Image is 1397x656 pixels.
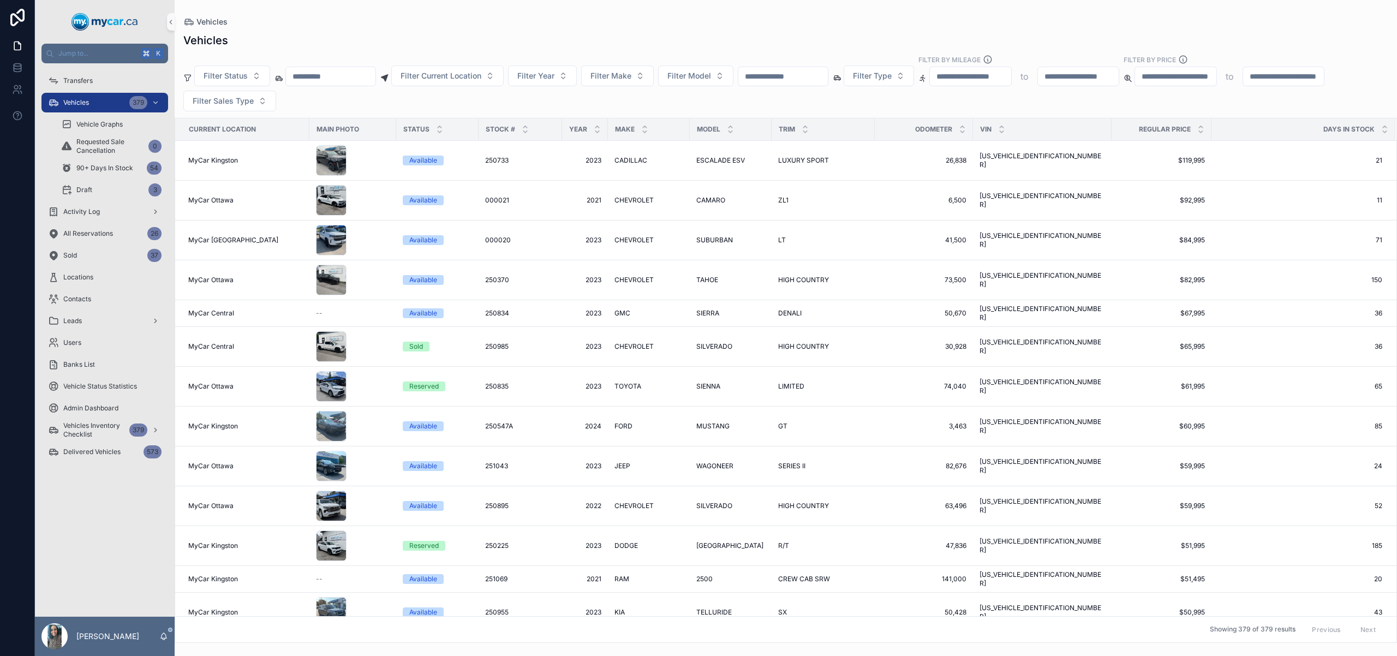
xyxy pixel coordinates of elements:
span: MyCar Kingston [188,422,238,431]
span: 2023 [569,342,601,351]
span: 24 [1212,462,1382,470]
a: 150 [1212,276,1382,284]
span: 52 [1212,502,1382,510]
a: 251043 [485,462,556,470]
a: HIGH COUNTRY [778,502,868,510]
button: Select Button [508,65,577,86]
span: Delivered Vehicles [63,448,121,456]
span: Filter Type [853,70,892,81]
a: Sold37 [41,246,168,265]
span: Jump to... [58,49,136,58]
span: LT [778,236,786,244]
a: 11 [1212,196,1382,205]
a: Locations [41,267,168,287]
span: Filter Sales Type [193,96,254,106]
a: SIERRA [696,309,765,318]
span: 6,500 [881,196,966,205]
a: Reserved [403,541,472,551]
span: SILVERADO [696,342,732,351]
span: MyCar Central [188,309,234,318]
span: GMC [614,309,630,318]
a: 50,670 [881,309,966,318]
span: 3,463 [881,422,966,431]
a: 36 [1212,309,1382,318]
a: CAMARO [696,196,765,205]
a: 26,838 [881,156,966,165]
span: SILVERADO [696,502,732,510]
span: CAMARO [696,196,725,205]
a: FORD [614,422,683,431]
div: 3 [148,183,162,196]
a: [US_VEHICLE_IDENTIFICATION_NUMBER] [980,497,1105,515]
span: 250985 [485,342,509,351]
a: 250733 [485,156,556,165]
a: 250225 [485,541,556,550]
a: Leads [41,311,168,331]
a: CHEVROLET [614,342,683,351]
a: SILVERADO [696,342,765,351]
span: 21 [1212,156,1382,165]
button: Select Button [844,65,914,86]
a: 250985 [485,342,556,351]
span: 250834 [485,309,509,318]
a: 2023 [569,236,601,244]
a: $67,995 [1118,309,1205,318]
div: scrollable content [35,63,175,476]
span: 250895 [485,502,509,510]
span: [US_VEHICLE_IDENTIFICATION_NUMBER] [980,305,1105,322]
button: Select Button [391,65,504,86]
span: [US_VEHICLE_IDENTIFICATION_NUMBER] [980,192,1105,209]
div: Available [409,308,437,318]
span: ZL1 [778,196,789,205]
a: CHEVROLET [614,276,683,284]
span: Requested Sale Cancellation [76,138,144,155]
a: SUBURBAN [696,236,765,244]
div: 54 [147,162,162,175]
a: MyCar [GEOGRAPHIC_DATA] [188,236,303,244]
span: 63,496 [881,502,966,510]
a: [US_VEHICLE_IDENTIFICATION_NUMBER] [980,537,1105,554]
a: 82,676 [881,462,966,470]
span: 000020 [485,236,511,244]
div: 573 [144,445,162,458]
a: CHEVROLET [614,196,683,205]
a: Transfers [41,71,168,91]
span: LUXURY SPORT [778,156,829,165]
span: $60,995 [1118,422,1205,431]
a: [US_VEHICLE_IDENTIFICATION_NUMBER] [980,418,1105,435]
a: All Reservations26 [41,224,168,243]
a: Available [403,501,472,511]
span: 250547A [485,422,513,431]
a: [US_VEHICLE_IDENTIFICATION_NUMBER] [980,338,1105,355]
span: Leads [63,317,82,325]
span: MyCar Ottawa [188,462,234,470]
a: Vehicles Inventory Checklist379 [41,420,168,440]
a: $82,995 [1118,276,1205,284]
div: Available [409,235,437,245]
span: 251043 [485,462,508,470]
span: 250733 [485,156,509,165]
a: MyCar Ottawa [188,196,303,205]
a: MyCar Ottawa [188,382,303,391]
span: 2024 [569,422,601,431]
a: 250547A [485,422,556,431]
a: $92,995 [1118,196,1205,205]
span: Vehicle Graphs [76,120,123,129]
a: CHEVROLET [614,502,683,510]
span: Filter Model [667,70,711,81]
span: 250835 [485,382,509,391]
span: SUBURBAN [696,236,733,244]
a: $119,995 [1118,156,1205,165]
a: [US_VEHICLE_IDENTIFICATION_NUMBER] [980,271,1105,289]
a: Available [403,156,472,165]
a: HIGH COUNTRY [778,276,868,284]
span: $59,995 [1118,502,1205,510]
span: $59,995 [1118,462,1205,470]
span: MUSTANG [696,422,730,431]
a: Available [403,195,472,205]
